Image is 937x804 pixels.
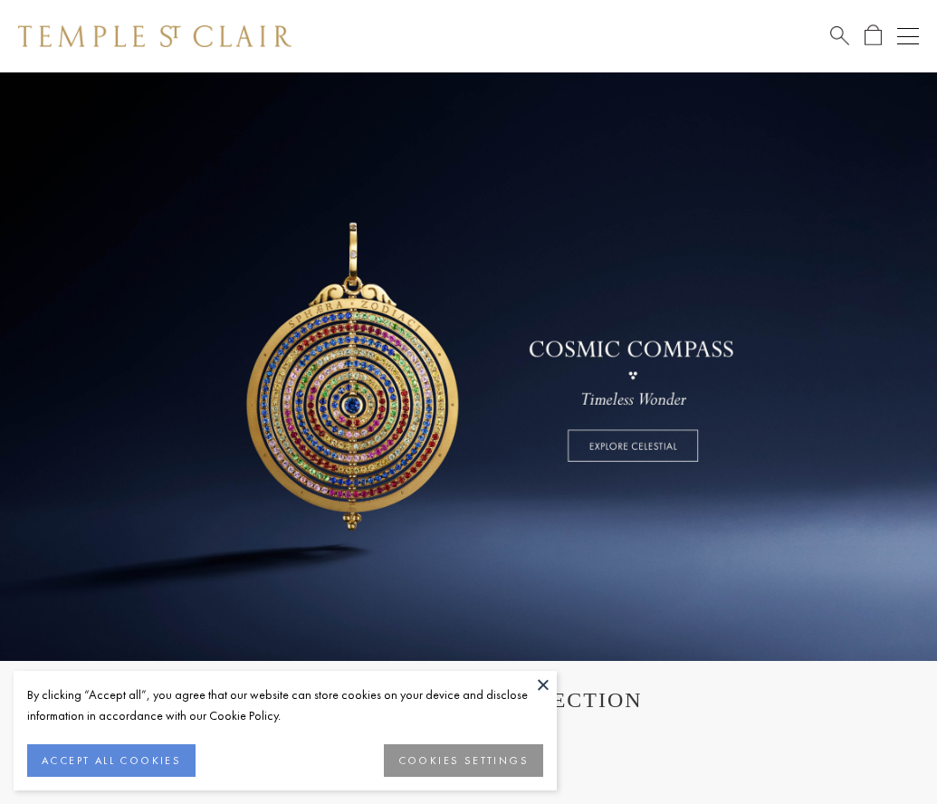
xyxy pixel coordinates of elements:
button: Open navigation [897,25,919,47]
a: Open Shopping Bag [865,24,882,47]
div: By clicking “Accept all”, you agree that our website can store cookies on your device and disclos... [27,684,543,726]
img: Temple St. Clair [18,25,292,47]
button: ACCEPT ALL COOKIES [27,744,196,777]
button: COOKIES SETTINGS [384,744,543,777]
a: Search [830,24,849,47]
